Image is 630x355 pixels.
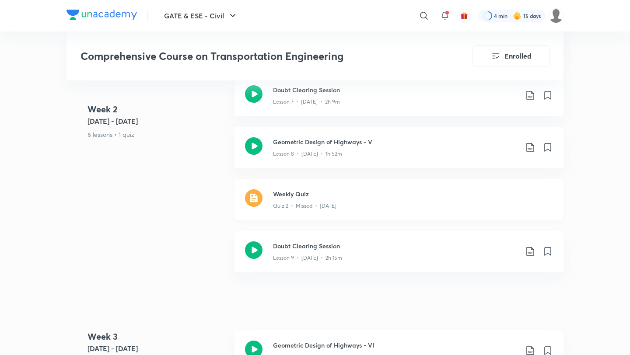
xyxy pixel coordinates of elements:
h3: Doubt Clearing Session [273,85,518,94]
img: Rahul KD [549,8,563,23]
h3: Geometric Design of Highways - V [273,137,518,146]
img: quiz [245,189,262,207]
h5: [DATE] - [DATE] [87,116,227,126]
p: Lesson 7 • [DATE] • 2h 9m [273,98,340,106]
h5: [DATE] - [DATE] [87,343,227,354]
h4: Week 3 [87,330,227,343]
h3: Weekly Quiz [273,189,553,198]
a: Doubt Clearing SessionLesson 9 • [DATE] • 2h 15m [234,231,563,283]
p: 6 lessons • 1 quiz [87,130,227,139]
button: GATE & ESE - Civil [159,7,243,24]
img: avatar [460,12,468,20]
p: Lesson 9 • [DATE] • 2h 15m [273,254,342,262]
h3: Doubt Clearing Session [273,241,518,251]
a: Geometric Design of Highways - VLesson 8 • [DATE] • 1h 52m [234,127,563,179]
h3: Geometric Design of Highways - VI [273,341,518,350]
p: Quiz 2 • Missed • [DATE] [273,202,336,210]
img: Company Logo [66,10,137,20]
a: quizWeekly QuizQuiz 2 • Missed • [DATE] [234,179,563,231]
button: Enrolled [472,45,549,66]
img: streak [513,11,521,20]
h4: Week 2 [87,103,227,116]
button: avatar [457,9,471,23]
a: Company Logo [66,10,137,22]
p: Lesson 8 • [DATE] • 1h 52m [273,150,342,158]
h3: Comprehensive Course on Transportation Engineering [80,50,423,63]
a: Doubt Clearing SessionLesson 7 • [DATE] • 2h 9m [234,75,563,127]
